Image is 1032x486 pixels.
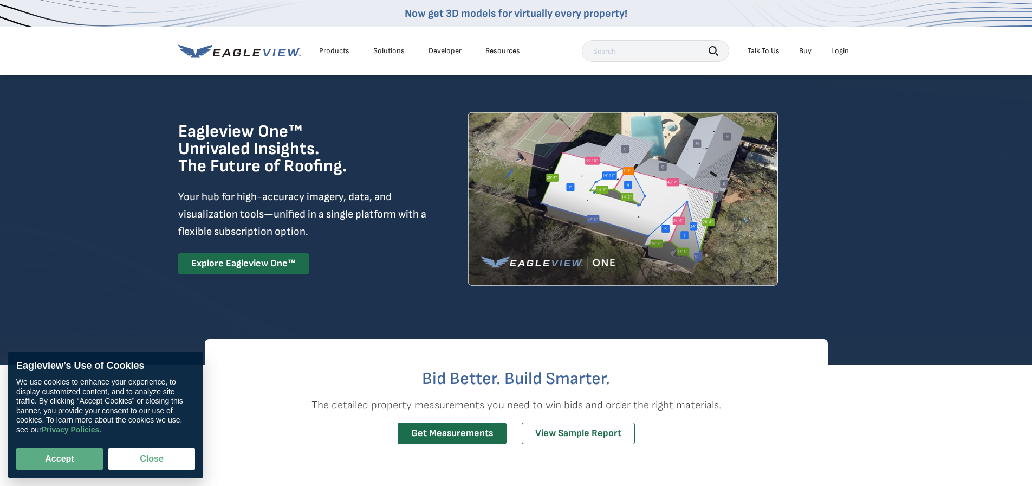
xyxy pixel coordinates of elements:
p: Your hub for high-accuracy imagery, data, and visualization tools—unified in a single platform wi... [178,188,429,240]
a: Get Measurements [398,423,507,445]
div: Eagleview’s Use of Cookies [16,360,195,372]
a: Developer [429,46,462,56]
div: Login [831,46,849,56]
a: Now get 3D models for virtually every property! [405,7,627,20]
button: Accept [16,448,103,470]
button: Close [108,448,195,470]
div: We use cookies to enhance your experience, to display customized content, and to analyze site tra... [16,378,195,434]
div: Solutions [373,46,405,56]
a: Privacy Policies [42,425,100,434]
div: Products [319,46,349,56]
a: Explore Eagleview One™ [178,253,309,274]
p: The detailed property measurements you need to win bids and order the right materials. [205,397,828,414]
div: Talk To Us [748,46,780,56]
a: View Sample Report [522,423,635,445]
h2: Bid Better. Build Smarter. [205,370,828,388]
h1: Eagleview One™ Unrivaled Insights. The Future of Roofing. [178,123,402,175]
div: Resources [485,46,520,56]
a: Buy [799,46,812,56]
input: Search [582,40,729,62]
